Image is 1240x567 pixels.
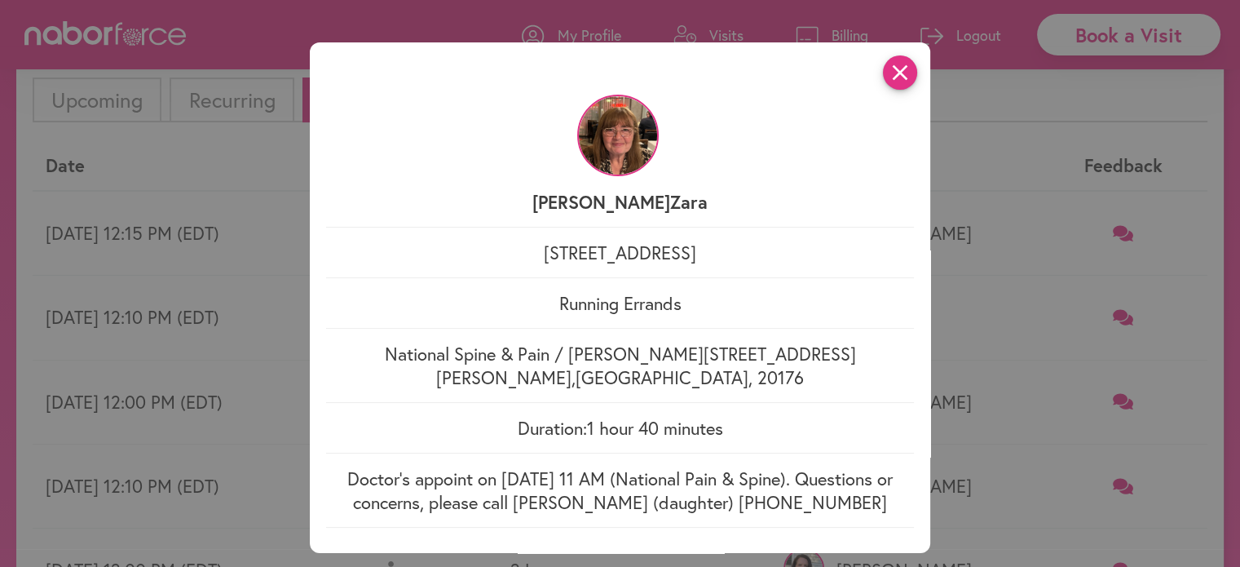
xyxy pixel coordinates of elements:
img: 54P7P0gRFShY3LBx66z6 [577,95,659,176]
p: [PERSON_NAME] Zara [326,190,914,214]
p: National Spine & Pain / [PERSON_NAME] [STREET_ADDRESS][PERSON_NAME] , [GEOGRAPHIC_DATA] , 20176 [326,342,914,389]
p: Duration: 1 hour 40 minutes [326,416,914,440]
p: Running Errands [326,291,914,315]
p: Doctor's appoint on [DATE] 11 AM (National Pain & Spine). Questions or concerns, please call [PER... [326,467,914,514]
p: [STREET_ADDRESS] [326,241,914,264]
i: close [883,55,917,90]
